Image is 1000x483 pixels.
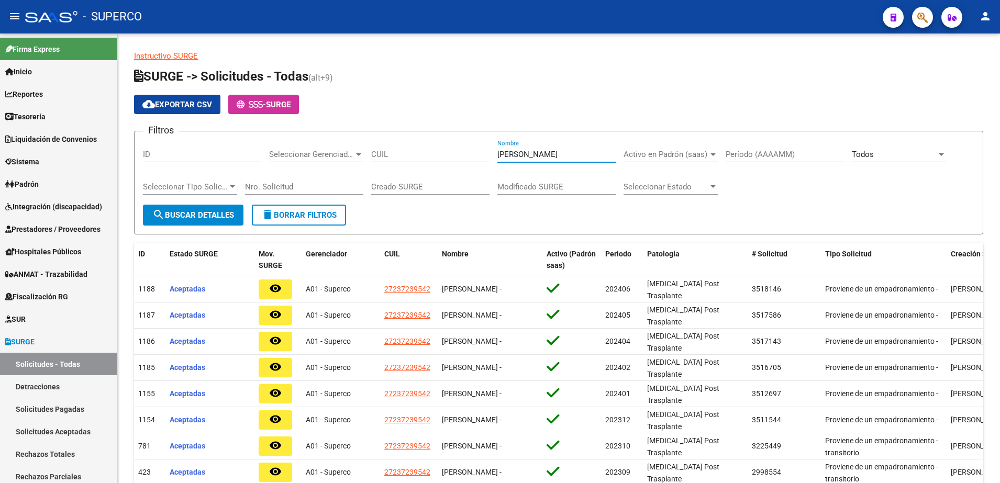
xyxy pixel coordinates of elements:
mat-icon: remove_red_eye [269,334,282,347]
span: Patología [647,250,680,258]
span: 1188 [138,285,155,293]
span: Sistema [5,156,39,167]
mat-icon: remove_red_eye [269,413,282,425]
span: A01 - Superco [306,285,351,293]
span: 202404 [605,337,630,345]
span: SUR [5,313,26,325]
span: A01 - Superco [306,311,351,319]
span: A01 - Superco [306,337,351,345]
span: - [237,100,266,109]
span: 3518146 [752,285,781,293]
mat-icon: search [152,208,165,221]
span: Seleccionar Gerenciador [269,150,354,159]
datatable-header-cell: Patología [643,243,748,277]
span: 3512697 [752,389,781,398]
button: Buscar Detalles [143,205,243,226]
span: Aceptadas [170,389,205,398]
span: 27237239542 [384,389,430,398]
span: [PERSON_NAME] - [442,415,502,424]
span: 27237239542 [384,442,430,450]
span: 1155 [138,389,155,398]
span: A01 - Superco [306,442,351,450]
span: Aceptadas [170,311,205,319]
span: 202310 [605,442,630,450]
span: Proviene de un empadronamiento - [825,389,938,398]
span: ANMAT - Trazabilidad [5,268,87,280]
span: 3225449 [752,442,781,450]
span: ID [138,250,145,258]
span: [PERSON_NAME] - [442,285,502,293]
span: Activo en Padrón (saas) [624,150,708,159]
h3: Filtros [143,123,179,138]
span: 27237239542 [384,363,430,372]
span: SURGE [5,336,35,347]
span: Aceptadas [170,285,205,293]
span: 202309 [605,468,630,476]
span: Proviene de un empadronamiento - [825,363,938,372]
span: 3517586 [752,311,781,319]
span: - SUPERCO [83,5,142,28]
datatable-header-cell: Mov. SURGE [254,243,302,277]
span: SURGE [266,100,291,109]
span: Proviene de un empadronamiento - [825,415,938,424]
mat-icon: menu [8,10,21,23]
span: 27237239542 [384,285,430,293]
span: Reportes [5,88,43,100]
datatable-header-cell: Periodo [601,243,643,277]
span: [PERSON_NAME] - [442,442,502,450]
span: [PERSON_NAME] - [442,389,502,398]
span: Tipo Solicitud [825,250,872,258]
span: 27237239542 [384,415,430,424]
span: 423 [138,468,151,476]
mat-icon: person [979,10,992,23]
span: [MEDICAL_DATA] Post Trasplante [647,279,719,300]
span: [MEDICAL_DATA] Post Trasplante [647,306,719,326]
span: CUIL [384,250,400,258]
span: 27237239542 [384,468,430,476]
datatable-header-cell: Gerenciador [302,243,380,277]
datatable-header-cell: # Solicitud [748,243,821,277]
span: Aceptadas [170,363,205,372]
span: Hospitales Públicos [5,246,81,257]
span: Proviene de un empadronamiento - transitorio [825,463,938,483]
span: Aceptadas [170,442,205,450]
span: 202406 [605,285,630,293]
span: 3516705 [752,363,781,372]
datatable-header-cell: Activo (Padrón saas) [542,243,601,277]
span: Aceptadas [170,415,205,424]
mat-icon: remove_red_eye [269,282,282,295]
span: 202401 [605,389,630,398]
span: 202312 [605,415,630,424]
span: [PERSON_NAME] - [442,468,502,476]
span: (alt+9) [308,73,333,83]
span: Aceptadas [170,468,205,476]
a: Instructivo SURGE [134,51,198,61]
span: [MEDICAL_DATA] Post Trasplante [647,384,719,405]
span: [MEDICAL_DATA] Post Trasplante [647,410,719,431]
span: A01 - Superco [306,415,351,424]
span: Proviene de un empadronamiento - [825,285,938,293]
mat-icon: delete [261,208,274,221]
span: 1186 [138,337,155,345]
span: Proviene de un empadronamiento - transitorio [825,436,938,457]
span: 27237239542 [384,337,430,345]
span: Gerenciador [306,250,347,258]
span: Inicio [5,66,32,77]
span: [PERSON_NAME] - [442,337,502,345]
span: A01 - Superco [306,363,351,372]
span: 202405 [605,311,630,319]
mat-icon: remove_red_eye [269,439,282,452]
span: Estado SURGE [170,250,218,258]
span: Activo (Padrón saas) [547,250,596,270]
span: Liquidación de Convenios [5,133,97,145]
span: 1187 [138,311,155,319]
span: Firma Express [5,43,60,55]
span: Borrar Filtros [261,210,337,220]
span: 27237239542 [384,311,430,319]
mat-icon: remove_red_eye [269,308,282,321]
span: Seleccionar Estado [624,182,708,192]
datatable-header-cell: Tipo Solicitud [821,243,947,277]
span: [MEDICAL_DATA] Post Trasplante [647,358,719,378]
mat-icon: remove_red_eye [269,361,282,373]
button: Exportar CSV [134,95,220,114]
